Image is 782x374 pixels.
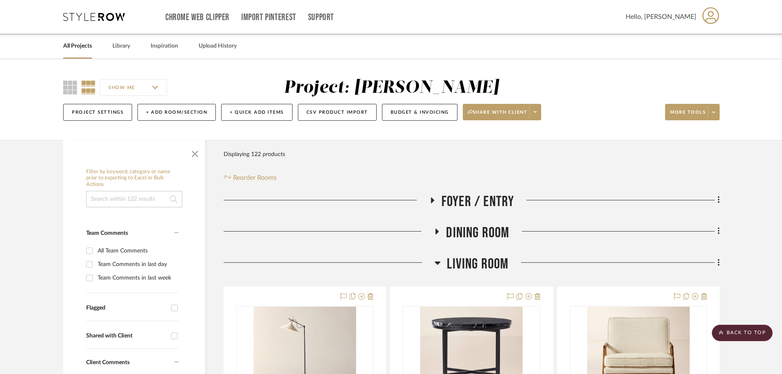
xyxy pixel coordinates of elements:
[63,104,132,121] button: Project Settings
[86,230,128,236] span: Team Comments
[86,360,130,365] span: Client Comments
[224,146,285,163] div: Displaying 122 products
[284,79,499,96] div: Project: [PERSON_NAME]
[463,104,542,120] button: Share with client
[712,325,773,341] scroll-to-top-button: BACK TO TOP
[137,104,216,121] button: + Add Room/Section
[382,104,457,121] button: Budget & Invoicing
[241,14,296,21] a: Import Pinterest
[86,191,182,207] input: Search within 122 results
[446,224,509,242] span: Dining Room
[98,244,176,257] div: All Team Comments
[298,104,377,121] button: CSV Product Import
[468,109,528,122] span: Share with client
[224,173,277,183] button: Reorder Rooms
[86,169,182,188] h6: Filter by keyword, category or name prior to exporting to Excel or Bulk Actions
[670,109,706,122] span: More tools
[626,12,696,22] span: Hello, [PERSON_NAME]
[86,333,167,340] div: Shared with Client
[308,14,334,21] a: Support
[112,41,130,52] a: Library
[221,104,293,121] button: + Quick Add Items
[98,271,176,285] div: Team Comments in last week
[151,41,178,52] a: Inspiration
[165,14,229,21] a: Chrome Web Clipper
[665,104,720,120] button: More tools
[86,305,167,312] div: Flagged
[233,173,277,183] span: Reorder Rooms
[441,193,514,211] span: Foyer / Entry
[63,41,92,52] a: All Projects
[187,144,203,161] button: Close
[98,258,176,271] div: Team Comments in last day
[199,41,237,52] a: Upload History
[447,255,508,273] span: Living Room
